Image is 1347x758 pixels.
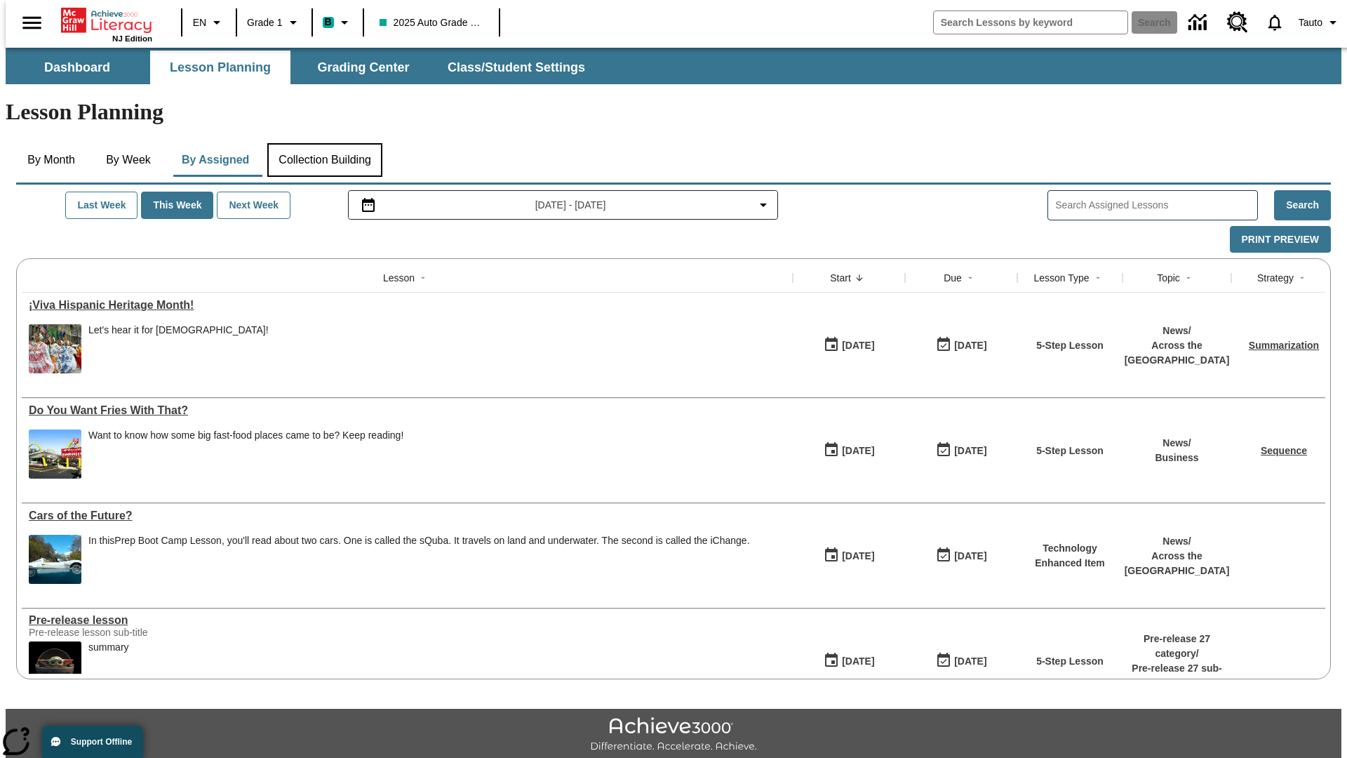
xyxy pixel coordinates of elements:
testabrev: Prep Boot Camp Lesson, you'll read about two cars. One is called the sQuba. It travels on land an... [114,535,749,546]
a: Cars of the Future? , Lessons [29,510,786,522]
button: Select the date range menu item [354,197,772,213]
div: Due [944,271,962,285]
div: [DATE] [842,653,874,670]
div: [DATE] [954,653,986,670]
div: SubNavbar [6,48,1341,84]
button: Language: EN, Select a language [187,10,232,35]
button: Search [1274,190,1331,220]
button: Collection Building [267,143,382,177]
span: B [325,13,332,31]
button: Lesson Planning [150,51,290,84]
div: [DATE] [842,547,874,565]
span: 2025 Auto Grade 1 A [380,15,483,30]
div: Topic [1157,271,1180,285]
img: hero alt text [29,641,81,691]
button: By Assigned [170,143,260,177]
button: Sort [415,270,431,286]
div: Want to know how some big fast-food places came to be? Keep reading! [88,430,403,479]
button: 09/15/25: First time the lesson was available [819,332,879,359]
button: Dashboard [7,51,147,84]
span: Tauto [1299,15,1322,30]
span: [DATE] - [DATE] [535,198,606,213]
p: Pre-release 27 category / [1130,632,1224,661]
div: In this [88,535,750,547]
a: Sequence [1261,445,1307,456]
div: Home [61,5,152,43]
a: Notifications [1256,4,1293,41]
img: High-tech automobile treading water. [29,535,81,584]
img: A photograph of Hispanic women participating in a parade celebrating Hispanic culture. The women ... [29,324,81,373]
button: Last Week [65,192,138,219]
span: EN [193,15,206,30]
button: By Week [93,143,163,177]
p: Across the [GEOGRAPHIC_DATA] [1125,549,1230,578]
input: Search Assigned Lessons [1055,195,1257,215]
img: One of the first McDonald's stores, with the iconic red sign and golden arches. [29,430,81,479]
img: Achieve3000 Differentiate Accelerate Achieve [590,717,757,753]
input: search field [934,11,1127,34]
div: [DATE] [842,337,874,354]
button: 07/20/26: Last day the lesson can be accessed [931,437,991,464]
a: Pre-release lesson, Lessons [29,614,786,627]
div: ¡Viva Hispanic Heritage Month! [29,299,786,312]
div: Do You Want Fries With That? [29,404,786,417]
button: Sort [1180,270,1197,286]
button: Profile/Settings [1293,10,1347,35]
div: Cars of the Future? [29,510,786,522]
button: 01/25/26: Last day the lesson can be accessed [931,648,991,674]
p: News / [1125,534,1230,549]
svg: Collapse Date Range Filter [755,197,772,213]
p: Across the [GEOGRAPHIC_DATA] [1125,338,1230,368]
button: 07/01/25: First time the lesson was available [819,543,879,569]
div: SubNavbar [6,51,598,84]
a: Do You Want Fries With That?, Lessons [29,404,786,417]
div: In this Prep Boot Camp Lesson, you'll read about two cars. One is called the sQuba. It travels on... [88,535,750,584]
h1: Lesson Planning [6,99,1341,125]
button: Boost Class color is teal. Change class color [317,10,358,35]
button: Support Offline [42,726,143,758]
button: Grade: Grade 1, Select a grade [241,10,307,35]
div: Pre-release lesson sub-title [29,627,239,638]
button: 08/01/26: Last day the lesson can be accessed [931,543,991,569]
button: Class/Student Settings [436,51,596,84]
button: Sort [1090,270,1106,286]
span: NJ Edition [112,34,152,43]
button: 07/14/25: First time the lesson was available [819,437,879,464]
button: 01/22/25: First time the lesson was available [819,648,879,674]
div: [DATE] [954,442,986,460]
p: Pre-release 27 sub-category [1130,661,1224,691]
div: Want to know how some big fast-food places came to be? Keep reading! [88,430,403,441]
p: Technology Enhanced Item [1024,541,1115,571]
p: 5-Step Lesson [1036,338,1104,353]
a: Home [61,6,152,34]
span: Support Offline [71,737,132,747]
button: Grading Center [293,51,434,84]
button: Sort [1294,270,1311,286]
button: Next Week [217,192,290,219]
p: News / [1155,436,1198,451]
p: Business [1155,451,1198,465]
div: [DATE] [954,337,986,354]
button: Open side menu [11,2,53,44]
div: Let's hear it for Hispanic Americans! [88,324,269,373]
button: Sort [962,270,979,286]
button: This Week [141,192,213,219]
div: summary [88,641,129,691]
div: Strategy [1257,271,1294,285]
div: Lesson [383,271,415,285]
button: 09/21/25: Last day the lesson can be accessed [931,332,991,359]
a: Summarization [1249,340,1319,351]
div: Lesson Type [1033,271,1089,285]
div: [DATE] [954,547,986,565]
div: [DATE] [842,442,874,460]
div: summary [88,641,129,653]
p: News / [1125,324,1230,338]
span: Grade 1 [247,15,283,30]
a: ¡Viva Hispanic Heritage Month! , Lessons [29,299,786,312]
div: Start [830,271,851,285]
a: Resource Center, Will open in new tab [1219,4,1256,41]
